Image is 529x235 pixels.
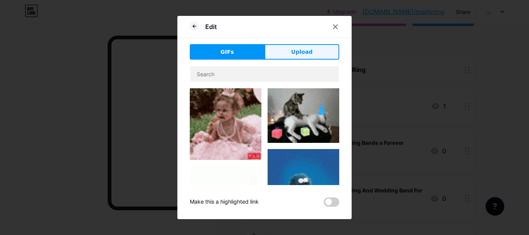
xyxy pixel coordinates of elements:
[291,48,313,56] span: Upload
[268,88,339,143] img: Gihpy
[190,66,339,82] input: Search
[264,44,339,60] button: Upload
[205,22,217,31] div: Edit
[190,88,261,160] img: Gihpy
[190,166,261,228] img: Gihpy
[220,48,234,56] span: GIFs
[190,197,259,207] div: Make this a highlighted link
[190,44,264,60] button: GIFs
[268,149,339,204] img: Gihpy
